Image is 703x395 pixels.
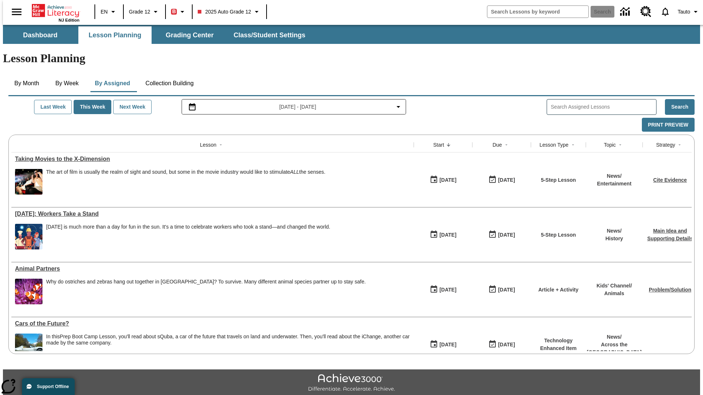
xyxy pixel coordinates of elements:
[308,374,395,392] img: Achieve3000 Differentiate Accelerate Achieve
[605,235,623,242] p: History
[604,141,616,148] div: Topic
[15,224,42,249] img: A banner with a blue background shows an illustrated row of diverse men and women dressed in clot...
[597,180,631,188] p: Entertainment
[216,140,225,149] button: Sort
[15,320,410,327] div: Cars of the Future?
[22,378,75,395] button: Support Offline
[587,333,642,341] p: News /
[498,230,515,240] div: [DATE]
[535,337,582,352] p: Technology Enhanced Item
[486,228,517,242] button: 06/30/26: Last day the lesson can be accessed
[675,140,684,149] button: Sort
[539,141,568,148] div: Lesson Type
[46,224,330,249] div: Labor Day is much more than a day for fun in the sun. It's a time to celebrate workers who took a...
[15,156,410,162] div: Taking Movies to the X-Dimension
[15,156,410,162] a: Taking Movies to the X-Dimension, Lessons
[34,100,72,114] button: Last Week
[97,5,121,18] button: Language: EN, Select a language
[596,290,632,297] p: Animals
[46,334,410,346] testabrev: Prep Boot Camp Lesson, you'll read about sQuba, a car of the future that travels on land and unde...
[597,172,631,180] p: News /
[653,177,687,183] a: Cite Evidence
[15,334,42,359] img: High-tech automobile treading water.
[46,334,410,346] div: In this
[616,2,636,22] a: Data Center
[46,169,326,175] p: The art of film is usually the realm of sight and sound, but some in the movie industry would lik...
[636,2,656,22] a: Resource Center, Will open in new tab
[3,26,312,44] div: SubNavbar
[3,52,700,65] h1: Lesson Planning
[427,338,459,351] button: 07/01/25: First time the lesson was available
[290,169,299,175] em: ALL
[665,99,695,115] button: Search
[502,140,511,149] button: Sort
[129,8,150,16] span: Grade 12
[439,340,456,349] div: [DATE]
[49,75,85,92] button: By Week
[15,169,42,195] img: Panel in front of the seats sprays water mist to the happy audience at a 4DX-equipped theater.
[15,279,42,304] img: Three clownfish swim around a purple anemone.
[200,141,216,148] div: Lesson
[551,102,656,112] input: Search Assigned Lessons
[427,228,459,242] button: 07/23/25: First time the lesson was available
[492,141,502,148] div: Due
[3,25,700,44] div: SubNavbar
[6,1,27,23] button: Open side menu
[439,285,456,294] div: [DATE]
[498,285,515,294] div: [DATE]
[647,228,693,241] a: Main Idea and Supporting Details
[642,118,695,132] button: Print Preview
[656,2,675,21] a: Notifications
[46,224,330,230] div: [DATE] is much more than a day for fun in the sun. It's a time to celebrate workers who took a st...
[538,286,579,294] p: Article + Activity
[439,230,456,240] div: [DATE]
[4,26,77,44] button: Dashboard
[427,283,459,297] button: 07/07/25: First time the lesson was available
[649,287,691,293] a: Problem/Solution
[15,320,410,327] a: Cars of the Future? , Lessons
[198,8,251,16] span: 2025 Auto Grade 12
[46,334,410,359] div: In this Prep Boot Camp Lesson, you'll read about sQuba, a car of the future that travels on land ...
[126,5,163,18] button: Grade: Grade 12, Select a grade
[168,5,190,18] button: Boost Class color is red. Change class color
[15,211,410,217] a: Labor Day: Workers Take a Stand, Lessons
[32,3,79,18] a: Home
[15,211,410,217] div: Labor Day: Workers Take a Stand
[59,18,79,22] span: NJ Edition
[541,176,576,184] p: 5-Step Lesson
[101,8,108,16] span: EN
[46,169,326,195] div: The art of film is usually the realm of sight and sound, but some in the movie industry would lik...
[37,384,69,389] span: Support Offline
[279,103,316,111] span: [DATE] - [DATE]
[678,8,690,16] span: Tauto
[15,266,410,272] div: Animal Partners
[8,75,45,92] button: By Month
[498,340,515,349] div: [DATE]
[498,176,515,185] div: [DATE]
[605,227,623,235] p: News /
[444,140,453,149] button: Sort
[656,141,675,148] div: Strategy
[433,141,444,148] div: Start
[74,100,111,114] button: This Week
[616,140,625,149] button: Sort
[394,102,403,111] svg: Collapse Date Range Filter
[427,173,459,187] button: 08/18/25: First time the lesson was available
[89,75,136,92] button: By Assigned
[439,176,456,185] div: [DATE]
[596,282,632,290] p: Kids' Channel /
[172,7,176,16] span: B
[153,26,226,44] button: Grading Center
[46,279,366,285] div: Why do ostriches and zebras hang out together in [GEOGRAPHIC_DATA]? To survive. Many different an...
[140,75,200,92] button: Collection Building
[113,100,152,114] button: Next Week
[675,5,703,18] button: Profile/Settings
[587,341,642,356] p: Across the [GEOGRAPHIC_DATA]
[78,26,152,44] button: Lesson Planning
[185,102,403,111] button: Select the date range menu item
[569,140,577,149] button: Sort
[486,338,517,351] button: 08/01/26: Last day the lesson can be accessed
